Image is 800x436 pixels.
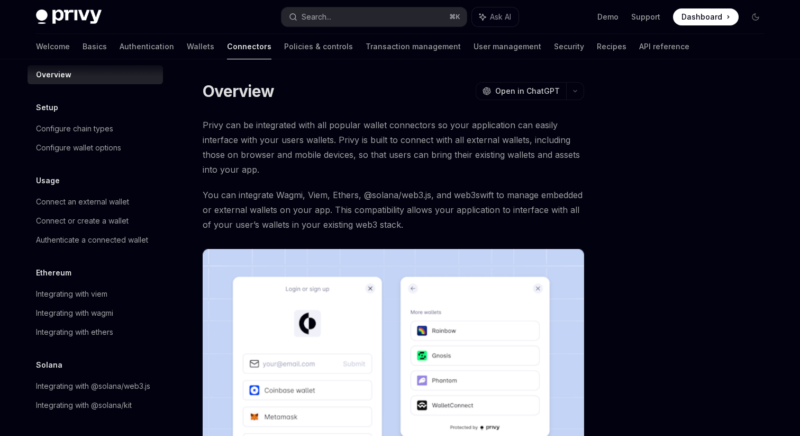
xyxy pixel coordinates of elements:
span: Ask AI [490,12,511,22]
a: Connect or create a wallet [28,211,163,230]
div: Integrating with @solana/kit [36,399,132,412]
a: Integrating with wagmi [28,304,163,323]
div: Configure wallet options [36,141,121,154]
a: Connect an external wallet [28,192,163,211]
button: Search...⌘K [281,7,467,26]
a: Connectors [227,34,271,59]
a: Integrating with @solana/web3.js [28,377,163,396]
a: Basics [83,34,107,59]
div: Authenticate a connected wallet [36,234,148,246]
div: Connect or create a wallet [36,215,129,227]
a: Support [631,12,660,22]
span: Privy can be integrated with all popular wallet connectors so your application can easily interfa... [203,118,584,177]
button: Toggle dark mode [747,8,764,25]
a: Transaction management [366,34,461,59]
button: Open in ChatGPT [476,82,566,100]
a: Dashboard [673,8,739,25]
h5: Setup [36,101,58,114]
span: ⌘ K [449,13,460,21]
a: Configure chain types [28,119,163,138]
a: Policies & controls [284,34,353,59]
a: Demo [597,12,619,22]
span: You can integrate Wagmi, Viem, Ethers, @solana/web3.js, and web3swift to manage embedded or exter... [203,188,584,232]
img: dark logo [36,10,102,24]
h1: Overview [203,82,274,101]
div: Configure chain types [36,122,113,135]
div: Integrating with @solana/web3.js [36,380,150,393]
h5: Usage [36,174,60,187]
a: Configure wallet options [28,138,163,157]
a: Authentication [120,34,174,59]
span: Dashboard [681,12,722,22]
button: Ask AI [472,7,519,26]
a: User management [474,34,541,59]
h5: Solana [36,359,62,371]
div: Integrating with ethers [36,326,113,339]
a: Integrating with viem [28,284,163,304]
a: API reference [639,34,689,59]
h5: Ethereum [36,266,71,279]
a: Authenticate a connected wallet [28,230,163,250]
div: Connect an external wallet [36,195,129,208]
a: Welcome [36,34,70,59]
a: Integrating with @solana/kit [28,396,163,415]
div: Search... [302,11,331,23]
a: Recipes [597,34,626,59]
span: Open in ChatGPT [495,86,560,96]
div: Integrating with viem [36,288,107,300]
a: Security [554,34,584,59]
div: Integrating with wagmi [36,307,113,319]
a: Integrating with ethers [28,323,163,342]
a: Wallets [187,34,214,59]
